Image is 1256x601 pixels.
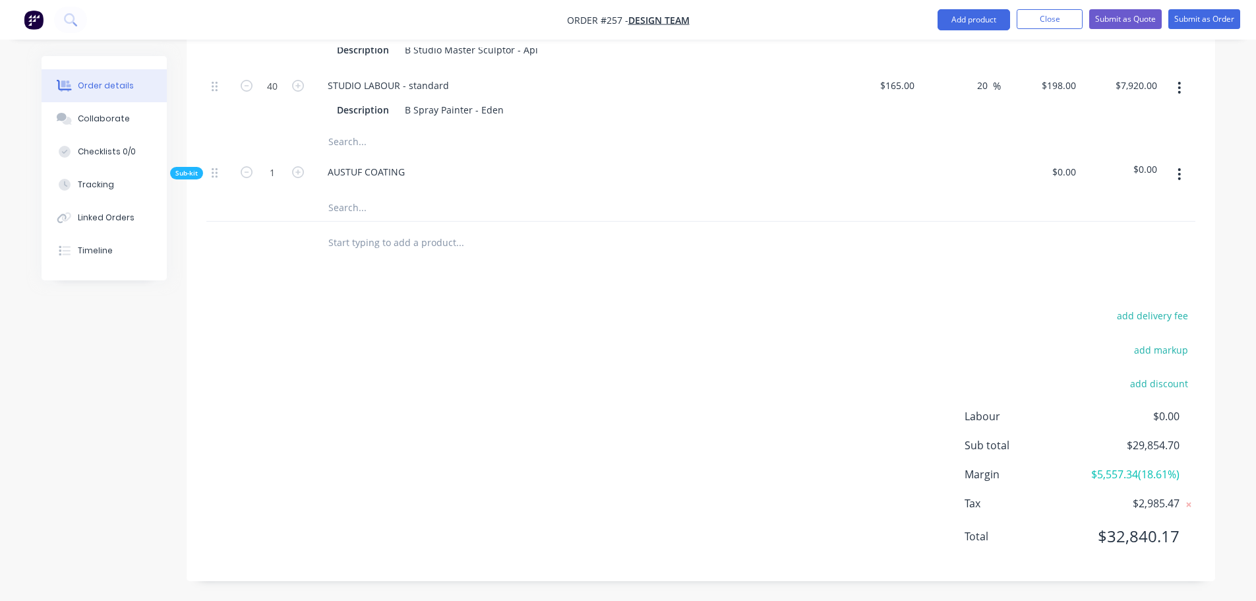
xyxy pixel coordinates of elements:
span: $0.00 [1006,165,1077,179]
div: Timeline [78,245,113,257]
span: Sub-kit [175,168,198,178]
input: Search... [328,128,591,154]
div: B Spray Painter - Eden [400,100,509,119]
button: Timeline [42,234,167,267]
button: Submit as Quote [1089,9,1162,29]
div: Linked Orders [78,212,135,224]
input: Search... [328,195,591,221]
button: Order details [42,69,167,102]
div: Collaborate [78,113,130,125]
button: add markup [1127,340,1195,358]
button: Tracking [42,168,167,201]
button: Submit as Order [1168,9,1240,29]
div: Description [332,100,394,119]
button: Close [1017,9,1083,29]
span: $29,854.70 [1081,437,1179,453]
img: Factory [24,10,44,30]
span: $5,557.34 ( 18.61 %) [1081,466,1179,482]
span: $0.00 [1081,408,1179,424]
span: Tax [965,495,1082,511]
div: Description [332,40,394,59]
button: Checklists 0/0 [42,135,167,168]
span: Sub total [965,437,1082,453]
button: Collaborate [42,102,167,135]
span: Margin [965,466,1082,482]
div: AUSTUF COATING [317,162,415,181]
button: add discount [1123,375,1195,393]
div: Tracking [78,179,114,191]
span: % [993,79,1001,94]
span: $32,840.17 [1081,524,1179,548]
input: Start typing to add a product... [328,230,591,256]
span: $0.00 [1087,162,1157,176]
button: Linked Orders [42,201,167,234]
a: Design Team [628,14,690,26]
span: Order #257 - [567,14,628,26]
div: STUDIO LABOUR - standard [317,76,460,95]
div: Order details [78,80,134,92]
span: Total [965,528,1082,544]
div: B Studio Master Sculptor - Api [400,40,543,59]
div: Checklists 0/0 [78,146,136,158]
span: Labour [965,408,1082,424]
div: Sub-kit [170,167,203,179]
span: $2,985.47 [1081,495,1179,511]
button: Add product [938,9,1010,30]
button: add delivery fee [1110,307,1195,325]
